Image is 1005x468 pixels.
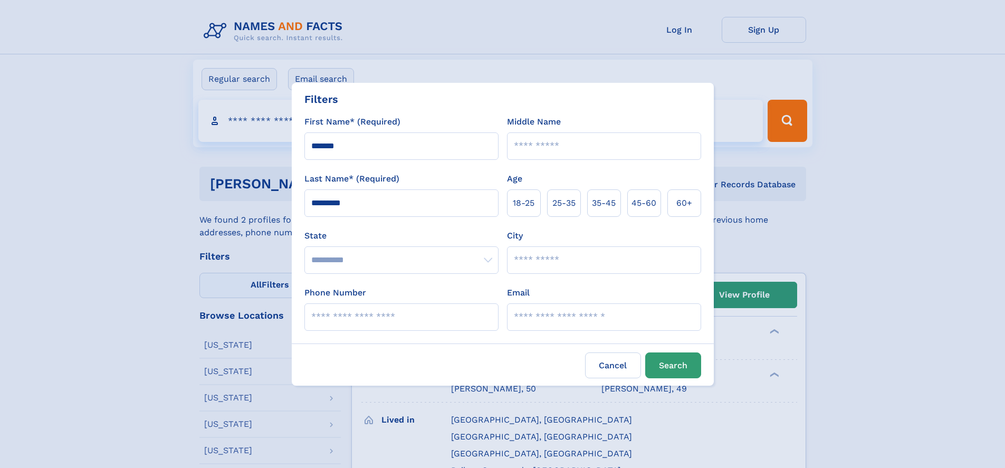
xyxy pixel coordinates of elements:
[507,230,523,242] label: City
[592,197,616,209] span: 35‑45
[585,352,641,378] label: Cancel
[631,197,656,209] span: 45‑60
[304,173,399,185] label: Last Name* (Required)
[507,286,530,299] label: Email
[645,352,701,378] button: Search
[676,197,692,209] span: 60+
[513,197,534,209] span: 18‑25
[304,116,400,128] label: First Name* (Required)
[507,116,561,128] label: Middle Name
[304,286,366,299] label: Phone Number
[304,91,338,107] div: Filters
[507,173,522,185] label: Age
[304,230,499,242] label: State
[552,197,576,209] span: 25‑35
